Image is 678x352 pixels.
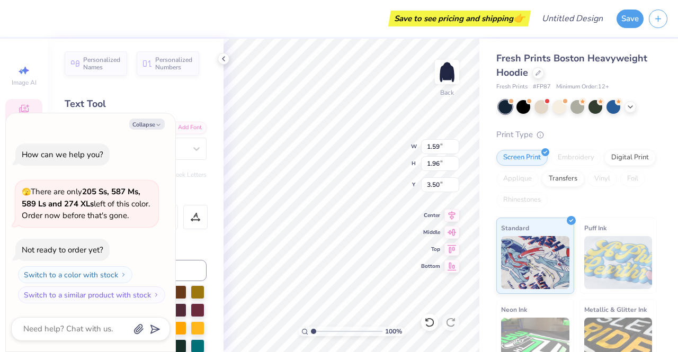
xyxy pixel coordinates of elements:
span: 👉 [513,12,525,24]
div: Embroidery [551,150,601,166]
span: Top [421,246,440,253]
img: Puff Ink [584,236,653,289]
span: Personalized Numbers [155,56,193,71]
img: Back [436,61,458,83]
div: Applique [496,171,539,187]
div: Not ready to order yet? [22,245,103,255]
span: Standard [501,222,529,233]
button: Switch to a similar product with stock [18,286,165,303]
img: Switch to a color with stock [120,272,127,278]
span: 🫣 [22,187,31,197]
strong: 205 Ss, 587 Ms, 589 Ls and 274 XLs [22,186,140,209]
div: Rhinestones [496,192,548,208]
div: Save to see pricing and shipping [391,11,528,26]
span: 100 % [385,327,402,336]
div: How can we help you? [22,149,103,160]
span: Fresh Prints [496,83,528,92]
img: Standard [501,236,569,289]
span: Metallic & Glitter Ink [584,304,647,315]
span: Fresh Prints Boston Heavyweight Hoodie [496,52,647,79]
div: Transfers [542,171,584,187]
div: Print Type [496,129,657,141]
div: Vinyl [587,171,617,187]
span: Bottom [421,263,440,270]
div: Back [440,88,454,97]
span: Neon Ink [501,304,527,315]
div: Screen Print [496,150,548,166]
input: Untitled Design [533,8,611,29]
div: Text Tool [65,97,207,111]
span: Middle [421,229,440,236]
span: Image AI [12,78,37,87]
div: Digital Print [604,150,656,166]
span: # FP87 [533,83,551,92]
span: Center [421,212,440,219]
div: Add Font [165,122,207,134]
button: Switch to a color with stock [18,266,132,283]
div: Foil [620,171,645,187]
span: Minimum Order: 12 + [556,83,609,92]
span: There are only left of this color. Order now before that's gone. [22,186,150,221]
span: Personalized Names [83,56,121,71]
img: Switch to a similar product with stock [153,292,159,298]
button: Collapse [129,119,165,130]
button: Save [617,10,644,28]
span: Puff Ink [584,222,606,233]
